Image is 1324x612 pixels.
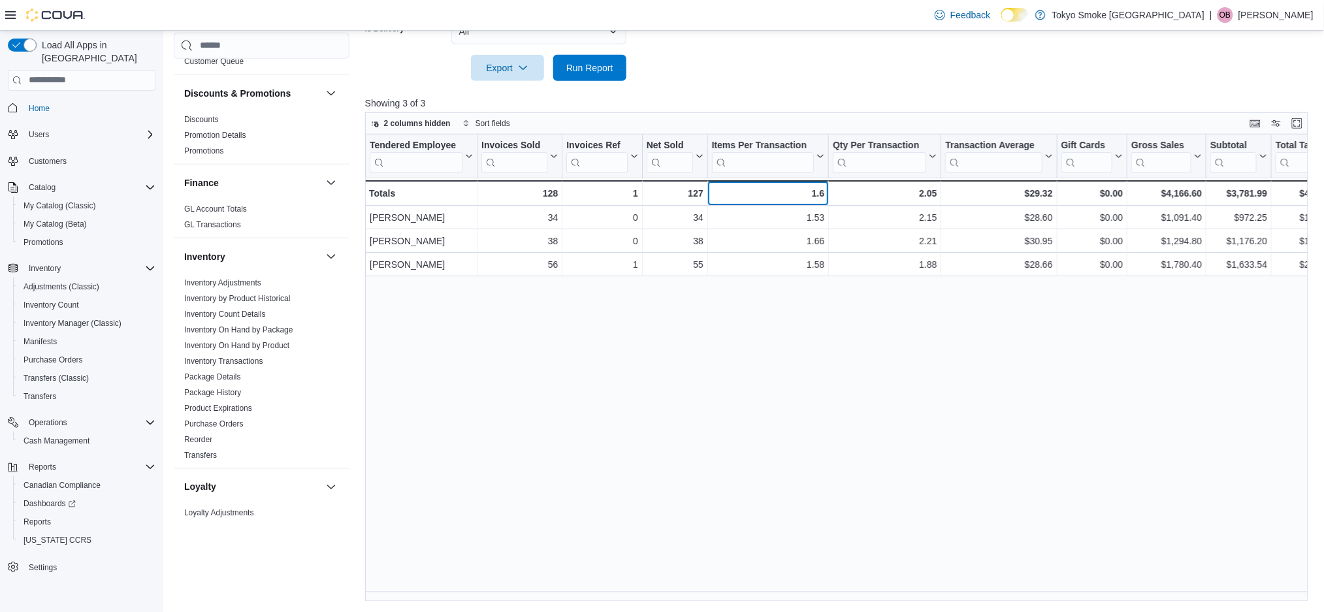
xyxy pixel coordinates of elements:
[24,153,155,169] span: Customers
[1131,139,1202,172] button: Gross Sales
[13,369,161,387] button: Transfers (Classic)
[24,391,56,402] span: Transfers
[481,139,547,172] div: Invoices Sold
[18,433,95,449] a: Cash Management
[1061,139,1112,172] div: Gift Card Sales
[13,215,161,233] button: My Catalog (Beta)
[646,185,703,201] div: 127
[13,332,161,351] button: Manifests
[566,257,638,272] div: 1
[184,435,212,444] a: Reorder
[566,210,638,225] div: 0
[184,404,252,413] a: Product Expirations
[18,496,155,511] span: Dashboards
[3,99,161,118] button: Home
[1219,7,1231,23] span: OB
[3,259,161,278] button: Inventory
[647,233,703,249] div: 38
[184,341,289,350] a: Inventory On Hand by Product
[18,234,69,250] a: Promotions
[18,389,155,404] span: Transfers
[1276,139,1322,172] div: Total Tax
[184,481,321,494] button: Loyalty
[370,139,462,152] div: Tendered Employee
[18,352,155,368] span: Purchase Orders
[18,297,155,313] span: Inventory Count
[24,558,155,575] span: Settings
[1001,8,1029,22] input: Dark Mode
[647,210,703,225] div: 34
[18,334,155,349] span: Manifests
[479,55,536,81] span: Export
[174,275,349,468] div: Inventory
[24,127,54,142] button: Users
[13,233,161,251] button: Promotions
[24,180,155,195] span: Catalog
[184,220,241,229] a: GL Transactions
[184,146,224,156] span: Promotions
[370,139,473,172] button: Tendered Employee
[184,451,217,460] a: Transfers
[184,508,254,519] span: Loyalty Adjustments
[184,56,244,67] span: Customer Queue
[24,373,89,383] span: Transfers (Classic)
[945,139,1042,172] div: Transaction Average
[476,118,510,129] span: Sort fields
[184,372,241,381] a: Package Details
[18,297,84,313] a: Inventory Count
[174,54,349,74] div: Customer
[457,116,515,131] button: Sort fields
[1131,139,1191,152] div: Gross Sales
[833,233,937,249] div: 2.21
[945,139,1052,172] button: Transaction Average
[184,87,321,100] button: Discounts & Promotions
[24,517,51,527] span: Reports
[1238,7,1314,23] p: [PERSON_NAME]
[1131,233,1202,249] div: $1,294.80
[1131,257,1202,272] div: $1,780.40
[712,257,825,272] div: 1.58
[18,477,106,493] a: Canadian Compliance
[184,115,219,124] a: Discounts
[18,216,92,232] a: My Catalog (Beta)
[184,131,246,140] a: Promotion Details
[184,87,291,100] h3: Discounts & Promotions
[13,197,161,215] button: My Catalog (Classic)
[8,93,155,611] nav: Complex example
[13,351,161,369] button: Purchase Orders
[1052,7,1205,23] p: Tokyo Smoke [GEOGRAPHIC_DATA]
[184,219,241,230] span: GL Transactions
[384,118,451,129] span: 2 columns hidden
[18,370,155,386] span: Transfers (Classic)
[711,185,824,201] div: 1.6
[945,185,1052,201] div: $29.32
[646,139,692,152] div: Net Sold
[3,125,161,144] button: Users
[24,219,87,229] span: My Catalog (Beta)
[18,370,94,386] a: Transfers (Classic)
[184,356,263,366] span: Inventory Transactions
[24,436,89,446] span: Cash Management
[18,477,155,493] span: Canadian Compliance
[365,97,1317,110] p: Showing 3 of 3
[24,355,83,365] span: Purchase Orders
[29,129,49,140] span: Users
[24,261,155,276] span: Inventory
[833,185,937,201] div: 2.05
[18,496,81,511] a: Dashboards
[184,278,261,287] a: Inventory Adjustments
[24,535,91,545] span: [US_STATE] CCRS
[566,61,613,74] span: Run Report
[37,39,155,65] span: Load All Apps in [GEOGRAPHIC_DATA]
[18,433,155,449] span: Cash Management
[184,481,216,494] h3: Loyalty
[1061,210,1123,225] div: $0.00
[24,282,99,292] span: Adjustments (Classic)
[184,250,321,263] button: Inventory
[833,210,937,225] div: 2.15
[18,315,155,331] span: Inventory Manager (Classic)
[24,180,61,195] button: Catalog
[174,112,349,164] div: Discounts & Promotions
[13,387,161,406] button: Transfers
